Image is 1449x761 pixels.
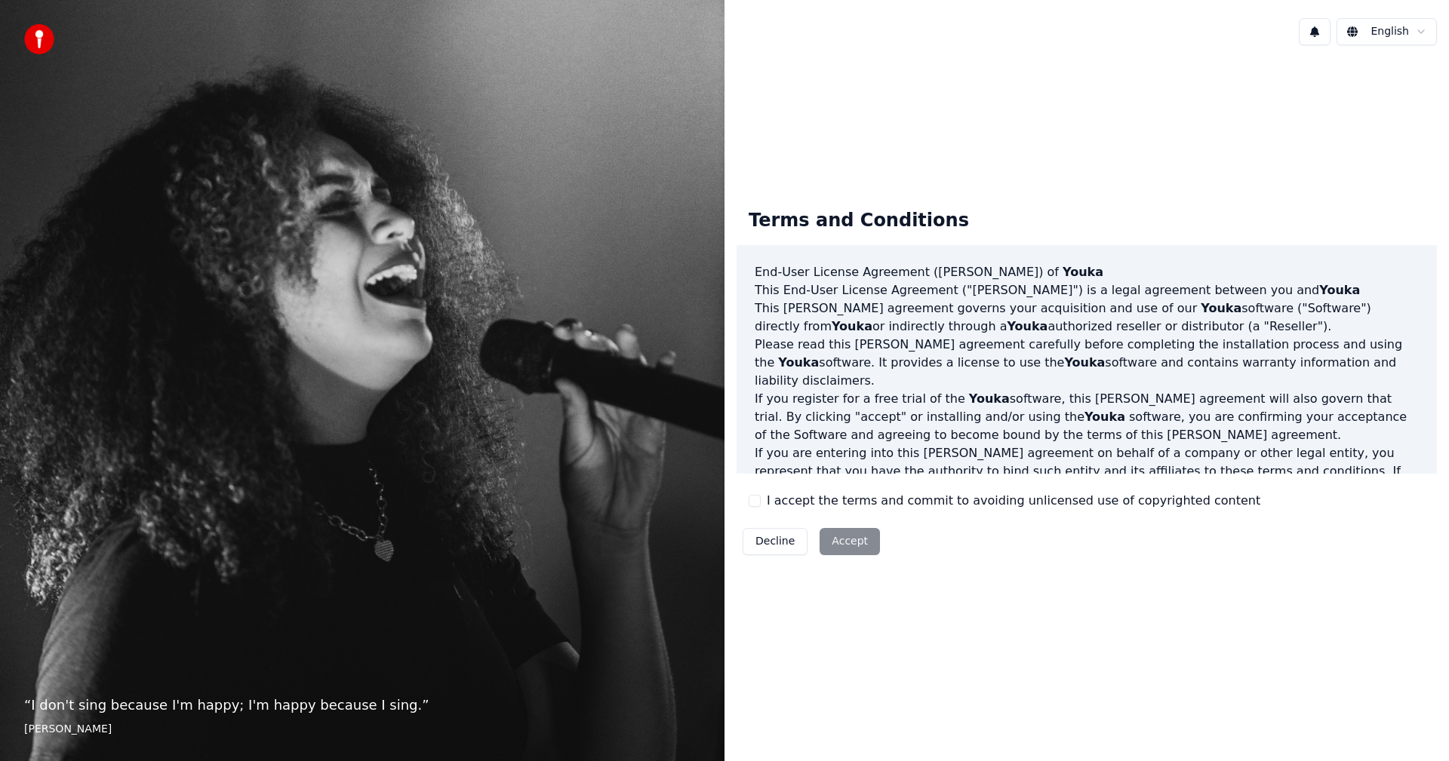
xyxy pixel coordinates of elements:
[1084,410,1125,424] span: Youka
[767,492,1260,510] label: I accept the terms and commit to avoiding unlicensed use of copyrighted content
[755,390,1419,444] p: If you register for a free trial of the software, this [PERSON_NAME] agreement will also govern t...
[737,197,981,245] div: Terms and Conditions
[755,299,1419,336] p: This [PERSON_NAME] agreement governs your acquisition and use of our software ("Software") direct...
[1063,265,1103,279] span: Youka
[1319,283,1360,297] span: Youka
[755,263,1419,281] h3: End-User License Agreement ([PERSON_NAME]) of
[24,695,700,716] p: “ I don't sing because I'm happy; I'm happy because I sing. ”
[755,281,1419,299] p: This End-User License Agreement ("[PERSON_NAME]") is a legal agreement between you and
[24,722,700,737] footer: [PERSON_NAME]
[1201,301,1241,315] span: Youka
[832,319,872,333] span: Youka
[969,391,1010,406] span: Youka
[1064,355,1105,370] span: Youka
[755,444,1419,517] p: If you are entering into this [PERSON_NAME] agreement on behalf of a company or other legal entit...
[1007,319,1048,333] span: Youka
[24,24,54,54] img: youka
[743,528,808,555] button: Decline
[755,336,1419,390] p: Please read this [PERSON_NAME] agreement carefully before completing the installation process and...
[778,355,819,370] span: Youka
